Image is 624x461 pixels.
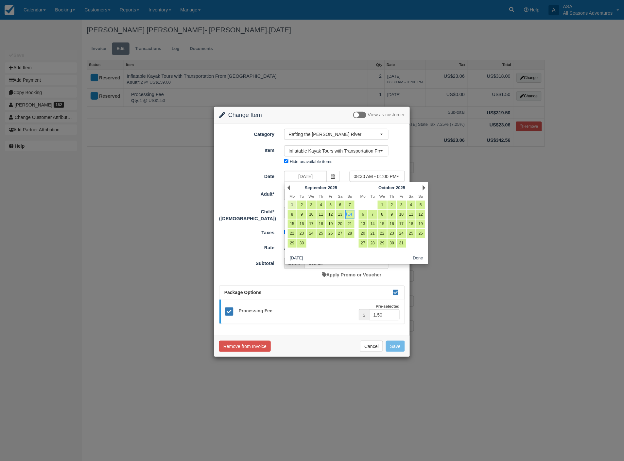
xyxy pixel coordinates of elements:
[305,185,327,190] span: September
[360,341,383,352] button: Cancel
[360,194,366,198] span: Monday
[279,243,410,254] div: 2 @ US$159.00
[409,194,413,198] span: Saturday
[376,304,400,309] strong: Pre-selected
[400,194,403,198] span: Friday
[390,194,394,198] span: Thursday
[378,201,387,209] a: 1
[336,220,345,228] a: 20
[307,201,316,209] a: 3
[419,194,423,198] span: Sunday
[214,258,279,267] label: Subtotal
[410,255,426,263] button: Done
[416,229,425,238] a: 26
[219,300,405,324] a: Processing Fee Pre-selected $
[307,220,316,228] a: 17
[214,189,279,198] label: Adult*
[297,201,306,209] a: 2
[345,210,354,219] a: 14
[297,220,306,228] a: 16
[288,220,297,228] a: 15
[297,239,306,248] a: 30
[359,220,368,228] a: 13
[288,239,297,248] a: 29
[363,313,365,318] small: $
[309,194,314,198] span: Wednesday
[288,210,297,219] a: 8
[336,210,345,219] a: 13
[328,185,338,190] span: 2025
[297,210,306,219] a: 9
[368,220,377,228] a: 14
[378,239,387,248] a: 29
[345,229,354,238] a: 28
[234,308,359,313] h5: Processing Fee
[288,201,297,209] a: 1
[397,220,406,228] a: 17
[336,229,345,238] a: 27
[284,145,389,156] button: Inflatable Kayak Tours with Transportation From [GEOGRAPHIC_DATA] (4)
[397,229,406,238] a: 24
[214,145,279,154] label: Item
[378,210,387,219] a: 8
[388,210,396,219] a: 9
[397,201,406,209] a: 3
[368,229,377,238] a: 21
[348,194,352,198] span: Sunday
[214,171,279,180] label: Date
[307,210,316,219] a: 10
[214,129,279,138] label: Category
[350,171,405,182] button: 08:30 AM - 01:00 PM
[359,229,368,238] a: 20
[359,239,368,248] a: 27
[378,229,387,238] a: 22
[317,210,325,219] a: 11
[326,201,335,209] a: 5
[354,173,396,180] span: 08:30 AM - 01:00 PM
[290,159,332,164] label: Hide unavailable items
[368,210,377,219] a: 7
[423,185,425,190] a: Next
[288,148,380,154] span: Inflatable Kayak Tours with Transportation From [GEOGRAPHIC_DATA] (4)
[329,194,333,198] span: Friday
[416,220,425,228] a: 19
[287,185,290,190] a: Prev
[322,272,381,277] a: Apply Promo or Voucher
[287,255,306,263] button: [DATE]
[317,229,325,238] a: 25
[388,229,396,238] a: 23
[319,194,323,198] span: Thursday
[326,210,335,219] a: 12
[288,131,380,138] span: Rafting the [PERSON_NAME] River
[368,112,405,118] span: View as customer
[359,210,368,219] a: 6
[416,201,425,209] a: 5
[388,239,396,248] a: 30
[345,201,354,209] a: 7
[368,239,377,248] a: 28
[378,185,395,190] span: October
[228,112,262,118] span: Change Item
[396,185,406,190] span: 2025
[317,220,325,228] a: 18
[416,210,425,219] a: 12
[326,229,335,238] a: 26
[336,201,345,209] a: 6
[288,229,297,238] a: 22
[214,206,279,222] label: Child*(12 to 4 years old)
[407,201,416,209] a: 4
[378,220,387,228] a: 15
[289,194,295,198] span: Monday
[219,341,271,352] button: Remove from Invoice
[386,341,405,352] button: Save
[214,227,279,236] label: Taxes
[397,239,406,248] a: 31
[297,229,306,238] a: 23
[397,210,406,219] a: 10
[379,194,385,198] span: Wednesday
[407,220,416,228] a: 18
[307,229,316,238] a: 24
[407,210,416,219] a: 11
[345,220,354,228] a: 21
[371,194,375,198] span: Tuesday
